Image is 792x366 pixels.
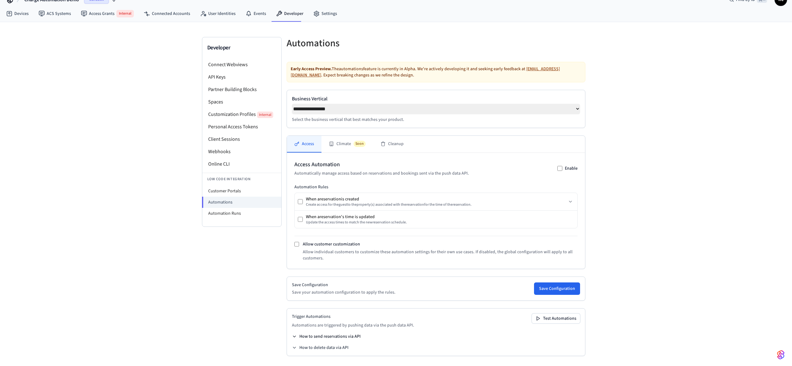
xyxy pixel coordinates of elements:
[292,345,349,351] button: How to delete data via API
[241,8,271,19] a: Events
[373,136,411,153] button: Cleanup
[287,136,321,153] button: Access
[292,282,396,288] h2: Save Configuration
[202,83,281,96] li: Partner Building Blocks
[202,185,281,197] li: Customer Portals
[116,10,134,17] span: Internal
[287,62,585,82] div: The automations feature is currently in Alpha. We're actively developing it and seeking early fee...
[271,8,308,19] a: Developer
[294,160,469,169] h2: Access Automation
[294,170,469,176] p: Automatically manage access based on reservations and bookings sent via the push data API.
[291,66,332,72] strong: Early Access Preview.
[306,196,471,202] div: When a reservation is created
[777,350,785,360] img: SeamLogoGradient.69752ec5.svg
[202,121,281,133] li: Personal Access Tokens
[202,133,281,145] li: Client Sessions
[139,8,195,19] a: Connected Accounts
[202,158,281,170] li: Online CLI
[202,145,281,158] li: Webhooks
[1,8,34,19] a: Devices
[292,289,396,295] p: Save your automation configuration to apply the rules.
[292,333,361,340] button: How to send reservations via API
[565,165,578,172] label: Enable
[292,313,414,320] h2: Trigger Automations
[306,202,471,207] div: Create access for the guest to the property (s) associated with the reservation for the time of t...
[257,112,273,118] span: Internal
[202,208,281,219] li: Automation Runs
[534,282,580,295] button: Save Configuration
[202,58,281,71] li: Connect Webviews
[195,8,241,19] a: User Identities
[294,184,578,190] h3: Automation Rules
[202,108,281,121] li: Customization Profiles
[354,141,366,147] span: Soon
[303,241,360,247] label: Allow customer customization
[292,117,580,123] p: Select the business vertical that best matches your product.
[202,71,281,83] li: API Keys
[306,214,407,220] div: When a reservation 's time is updated
[202,96,281,108] li: Spaces
[321,136,373,153] button: ClimateSoon
[287,37,432,50] h5: Automations
[207,43,276,52] h3: Developer
[202,197,281,208] li: Automations
[306,220,407,225] div: Update the access times to match the new reservation schedule.
[532,313,580,323] button: Test Automations
[308,8,342,19] a: Settings
[303,249,577,261] p: Allow individual customers to customize these automation settings for their own use cases. If dis...
[292,322,414,328] p: Automations are triggered by pushing data via the push data API.
[34,8,76,19] a: ACS Systems
[291,66,560,78] a: [EMAIL_ADDRESS][DOMAIN_NAME]
[292,95,580,103] label: Business Vertical
[76,7,139,20] a: Access GrantsInternal
[202,173,281,185] li: Low Code Integration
